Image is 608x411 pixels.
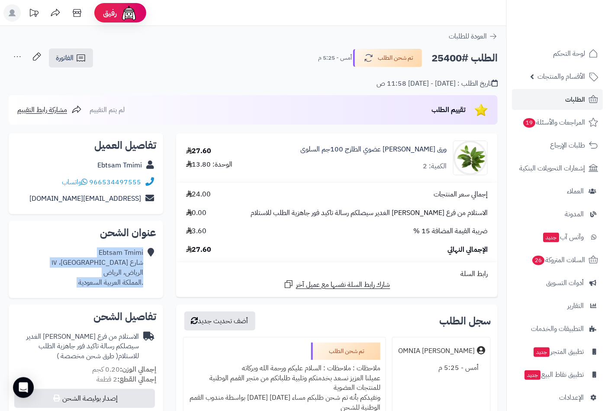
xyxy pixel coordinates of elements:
span: جديد [524,370,540,380]
span: مشاركة رابط التقييم [17,105,67,115]
span: تطبيق المتجر [533,346,584,358]
span: رفيق [103,8,117,18]
a: الإعدادات [512,387,603,408]
img: logo-2.png [549,24,600,42]
div: تاريخ الطلب : [DATE] - [DATE] 11:58 ص [376,79,498,89]
a: لوحة التحكم [512,43,603,64]
div: رابط السلة [180,269,494,279]
button: أضف تحديث جديد [184,311,255,331]
div: الكمية: 2 [423,161,447,171]
span: 26 [532,256,544,265]
span: جديد [534,347,550,357]
small: 0.20 كجم [92,364,156,375]
a: الطلبات [512,89,603,110]
a: ورق [PERSON_NAME] عضوي الطازج 100جم السلوى [300,144,447,154]
a: المراجعات والأسئلة19 [512,112,603,133]
small: 2 قطعة [97,374,156,385]
div: الاستلام من فرع [PERSON_NAME] الغدير سيصلكم رسالة تاكيد فور جاهزية الطلب للاستلام [16,332,139,362]
span: وآتس آب [542,231,584,243]
button: إصدار بوليصة الشحن [14,389,155,408]
a: واتساب [62,177,87,187]
img: ai-face.png [120,4,138,22]
h2: تفاصيل العميل [16,140,156,151]
span: لم يتم التقييم [90,105,125,115]
div: أمس - 5:25 م [398,360,485,376]
a: تطبيق نقاط البيعجديد [512,364,603,385]
a: 966534497555 [89,177,141,187]
a: طلبات الإرجاع [512,135,603,156]
div: 27.60 [186,146,212,156]
strong: إجمالي الوزن: [120,364,156,375]
span: إشعارات التحويلات البنكية [519,162,585,174]
span: العودة للطلبات [449,31,487,42]
span: الطلبات [565,93,585,106]
a: التطبيقات والخدمات [512,318,603,339]
a: الفاتورة [49,48,93,67]
a: إشعارات التحويلات البنكية [512,158,603,179]
span: 19 [523,118,535,128]
span: 27.60 [186,245,212,255]
div: تم شحن الطلب [311,343,380,360]
h2: عنوان الشحن [16,228,156,238]
a: العملاء [512,181,603,202]
span: ( طرق شحن مخصصة ) [57,351,118,361]
span: شارك رابط السلة نفسها مع عميل آخر [296,280,390,290]
span: جديد [543,233,559,242]
div: OMNIA [PERSON_NAME] [398,346,475,356]
h3: سجل الطلب [439,316,491,326]
span: المراجعات والأسئلة [522,116,585,128]
span: الفاتورة [56,53,74,63]
span: التطبيقات والخدمات [531,323,584,335]
a: تطبيق المتجرجديد [512,341,603,362]
span: السلات المتروكة [531,254,585,266]
div: الوحدة: 13.80 [186,160,233,170]
span: الأقسام والمنتجات [537,71,585,83]
span: تطبيق نقاط البيع [524,369,584,381]
span: الإعدادات [559,392,584,404]
a: Ebtsam Tmimi [97,160,142,170]
span: إجمالي سعر المنتجات [434,189,488,199]
a: مشاركة رابط التقييم [17,105,82,115]
a: السلات المتروكة26 [512,250,603,270]
span: أدوات التسويق [546,277,584,289]
a: وآتس آبجديد [512,227,603,247]
a: المدونة [512,204,603,225]
a: [EMAIL_ADDRESS][DOMAIN_NAME] [29,193,141,204]
button: تم شحن الطلب [353,49,422,67]
span: تقييم الطلب [431,105,466,115]
small: أمس - 5:25 م [318,54,352,62]
h2: الطلب #25400 [431,49,498,67]
div: Open Intercom Messenger [13,377,34,398]
span: الاستلام من فرع [PERSON_NAME] الغدير سيصلكم رسالة تاكيد فور جاهزية الطلب للاستلام [251,208,488,218]
img: 1745772192-%D9%88%D8%B1%D9%82%20%D8%B2%D9%8A%D8%AA%D9%88%D9%86%20%D8%B9%D8%B6%D9%88%D9%8A%20%D8%B... [454,141,487,175]
span: 0.00 [186,208,207,218]
a: التقارير [512,295,603,316]
div: Ebtsam Tmimi شارع [GEOGRAPHIC_DATA]، ١٧ الرياض، الرياض .المملكة العربية السعودية [51,248,143,287]
a: أدوات التسويق [512,273,603,293]
span: العملاء [567,185,584,197]
span: 3.60 [186,226,207,236]
a: تحديثات المنصة [23,4,45,24]
span: المدونة [565,208,584,220]
span: ضريبة القيمة المضافة 15 % [413,226,488,236]
span: 24.00 [186,189,211,199]
a: شارك رابط السلة نفسها مع عميل آخر [283,279,390,290]
span: الإجمالي النهائي [447,245,488,255]
a: العودة للطلبات [449,31,498,42]
strong: إجمالي القطع: [117,374,156,385]
span: التقارير [567,300,584,312]
h2: تفاصيل الشحن [16,311,156,322]
span: لوحة التحكم [553,48,585,60]
span: طلبات الإرجاع [550,139,585,151]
